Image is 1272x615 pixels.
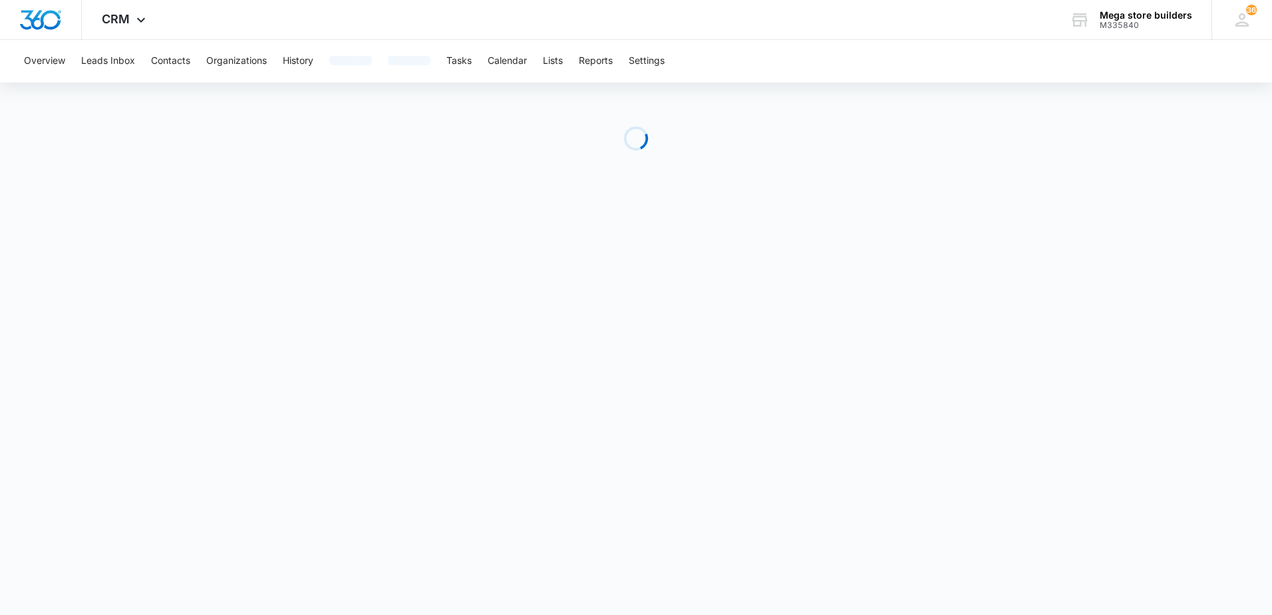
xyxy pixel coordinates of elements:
[488,40,527,83] button: Calendar
[24,40,65,83] button: Overview
[579,40,613,83] button: Reports
[151,40,190,83] button: Contacts
[1100,10,1192,21] div: account name
[206,40,267,83] button: Organizations
[102,12,130,26] span: CRM
[543,40,563,83] button: Lists
[1246,5,1257,15] div: notifications count
[446,40,472,83] button: Tasks
[283,40,313,83] button: History
[629,40,665,83] button: Settings
[1246,5,1257,15] span: 36
[81,40,135,83] button: Leads Inbox
[1100,21,1192,30] div: account id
